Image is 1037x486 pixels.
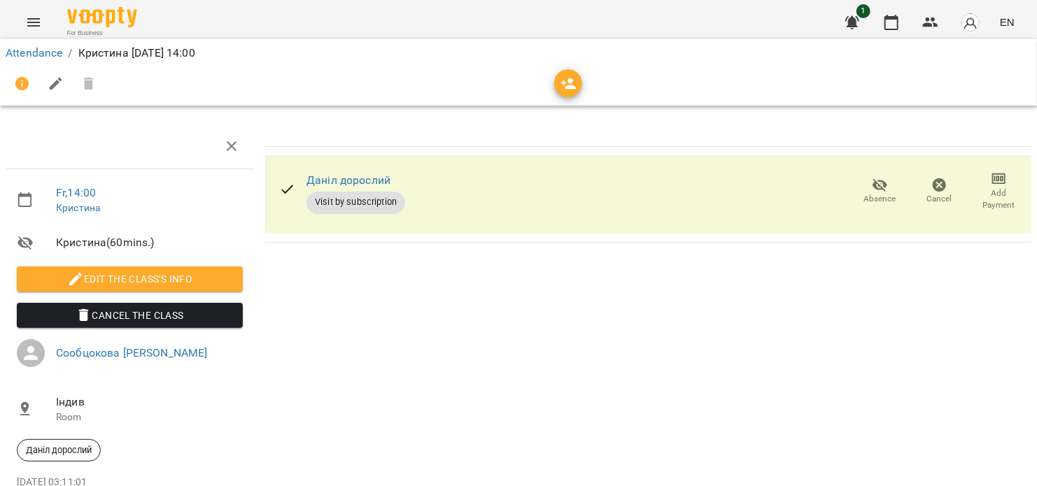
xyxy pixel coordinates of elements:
[68,45,72,62] li: /
[850,172,910,211] button: Absence
[969,172,1029,211] button: Add Payment
[56,234,243,251] span: Кристина ( 60 mins. )
[306,196,405,208] span: Visit by subscription
[6,45,1031,62] nav: breadcrumb
[6,46,62,59] a: Attendance
[994,9,1020,35] button: EN
[67,29,137,38] span: For Business
[56,394,243,410] span: Індив
[78,45,195,62] p: Кристина [DATE] 14:00
[67,7,137,27] img: Voopty Logo
[961,13,980,32] img: avatar_s.png
[1000,15,1015,29] span: EN
[17,444,100,457] span: Даніл дорослий
[28,307,232,324] span: Cancel the class
[17,6,50,39] button: Menu
[56,346,208,359] a: Сообцокова [PERSON_NAME]
[856,4,870,18] span: 1
[927,193,952,205] span: Cancel
[28,271,232,287] span: Edit the class's Info
[910,172,969,211] button: Cancel
[978,187,1020,211] span: Add Payment
[17,303,243,328] button: Cancel the class
[56,202,100,213] a: Кристина
[17,439,101,462] div: Даніл дорослий
[864,193,896,205] span: Absence
[56,186,96,199] a: Fr , 14:00
[17,266,243,292] button: Edit the class's Info
[306,173,390,187] a: Даніл дорослий
[56,410,243,424] p: Room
